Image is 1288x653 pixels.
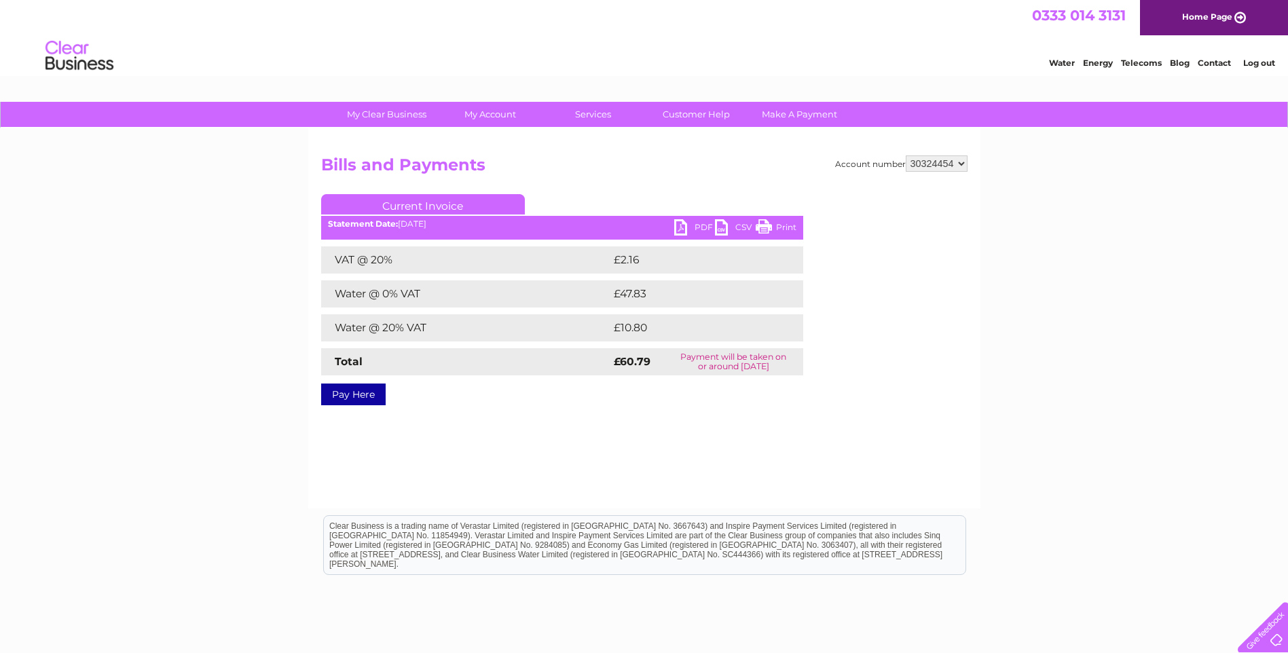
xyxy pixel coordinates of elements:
[1198,58,1231,68] a: Contact
[743,102,855,127] a: Make A Payment
[1121,58,1162,68] a: Telecoms
[321,194,525,214] a: Current Invoice
[335,355,363,368] strong: Total
[640,102,752,127] a: Customer Help
[321,314,610,341] td: Water @ 20% VAT
[715,219,756,239] a: CSV
[321,155,968,181] h2: Bills and Payments
[328,219,398,229] b: Statement Date:
[674,219,715,239] a: PDF
[321,280,610,307] td: Water @ 0% VAT
[1170,58,1190,68] a: Blog
[610,246,770,274] td: £2.16
[1083,58,1113,68] a: Energy
[1049,58,1075,68] a: Water
[537,102,649,127] a: Services
[321,246,610,274] td: VAT @ 20%
[756,219,796,239] a: Print
[614,355,650,368] strong: £60.79
[1032,7,1126,24] a: 0333 014 3131
[610,280,775,307] td: £47.83
[45,35,114,77] img: logo.png
[324,7,965,66] div: Clear Business is a trading name of Verastar Limited (registered in [GEOGRAPHIC_DATA] No. 3667643...
[835,155,968,172] div: Account number
[321,219,803,229] div: [DATE]
[610,314,775,341] td: £10.80
[434,102,546,127] a: My Account
[1243,58,1275,68] a: Log out
[321,384,386,405] a: Pay Here
[331,102,443,127] a: My Clear Business
[664,348,803,375] td: Payment will be taken on or around [DATE]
